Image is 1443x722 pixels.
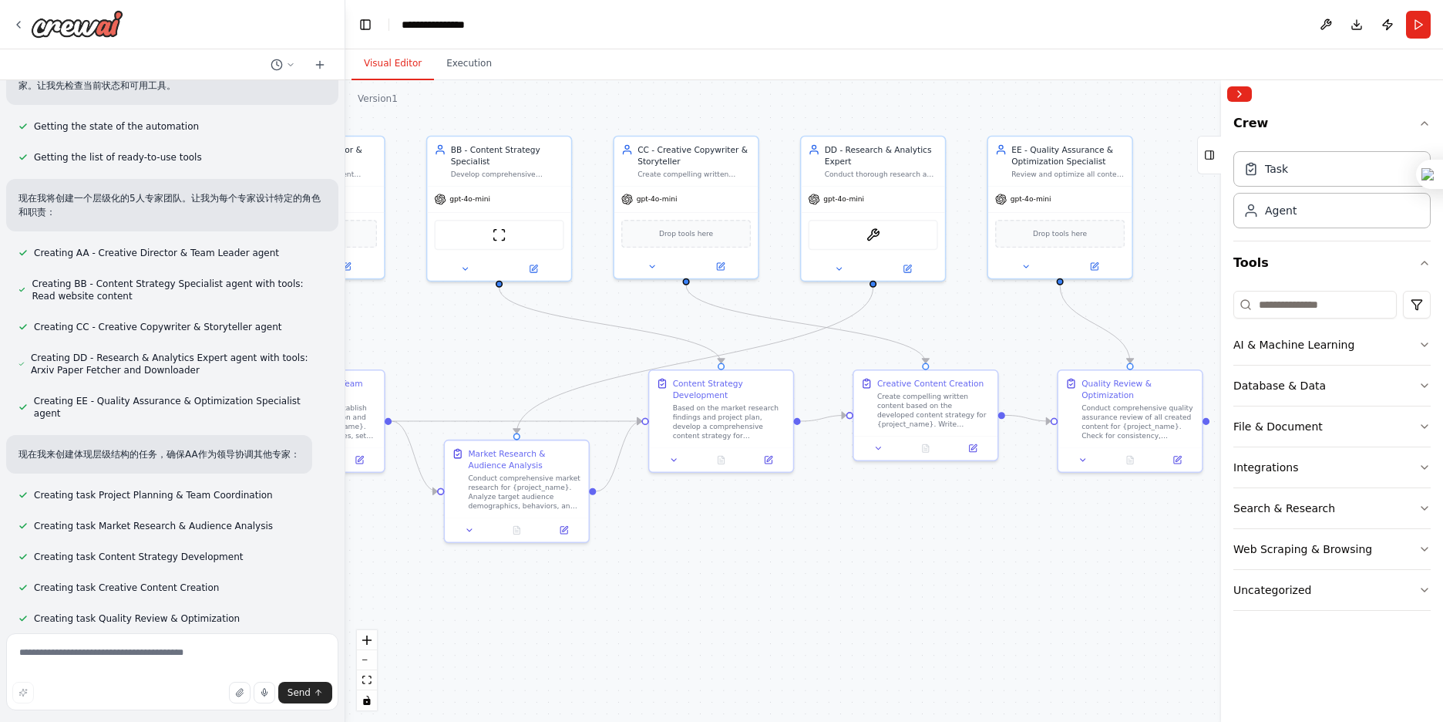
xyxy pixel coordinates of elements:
[1233,366,1431,406] button: Database & Data
[953,441,993,455] button: Open in side panel
[511,288,879,434] g: Edge from acc5cb19-8298-40d2-8f64-b3a110a7e889 to a33f6cfd-3eae-45d6-8645-ced13d02937f
[1233,582,1311,598] div: Uncategorized
[12,682,34,703] button: Improve this prompt
[351,48,434,80] button: Visual Editor
[1233,241,1431,285] button: Tools
[34,321,281,333] span: Creating CC - Creative Copywriter & Storyteller agent
[1227,86,1252,102] button: Collapse right sidebar
[402,17,483,32] nav: breadcrumb
[1005,410,1051,427] g: Edge from 9f12daa0-474e-4b75-84a1-acaa5a8d842f to 65696a64-e87d-4e7d-b7f7-20a7377cee4e
[355,14,376,35] button: Hide left sidebar
[696,453,745,467] button: No output available
[1233,447,1431,488] button: Integrations
[1233,285,1431,623] div: Tools
[34,151,202,164] span: Getting the list of ready-to-use tools
[18,191,326,219] p: 现在我将创建一个层级化的5人专家团队。让我为每个专家设计特定的角色和职责：
[659,228,713,240] span: Drop tools here
[1081,378,1195,401] div: Quality Review & Optimization
[229,682,251,703] button: Upload files
[613,136,758,279] div: CC - Creative Copywriter & StorytellerCreate compelling written content for {project_name}, devel...
[637,194,678,204] span: gpt-4o-mini
[34,247,279,259] span: Creating AA - Creative Director & Team Leader agent
[596,415,641,497] g: Edge from a33f6cfd-3eae-45d6-8645-ced13d02937f to 9386888d-b6d6-4864-8c30-64d4827fb948
[1233,325,1431,365] button: AI & Machine Learning
[451,143,564,167] div: BB - Content Strategy Specialist
[239,369,385,473] div: Project Planning & Team CoordinationAs the team leader, establish the overall project vision and ...
[543,523,584,537] button: Open in side panel
[1265,203,1297,218] div: Agent
[1105,453,1155,467] button: No output available
[1233,407,1431,447] button: File & Document
[31,352,326,376] span: Creating DD - Research & Analytics Expert agent with tools: Arxiv Paper Fetcher and Downloader
[823,194,864,204] span: gpt-4o-mini
[1011,143,1125,167] div: EE - Quality Assurance & Optimization Specialist
[1061,259,1128,273] button: Open in side panel
[1157,453,1197,467] button: Open in side panel
[392,415,641,427] g: Edge from 39d1cb4f-b1a6-4370-8314-b8e6e8947e0d to 9386888d-b6d6-4864-8c30-64d4827fb948
[1233,378,1326,393] div: Database & Data
[264,403,377,441] div: As the team leader, establish the overall project vision and strategy for {project_name}. Define ...
[681,285,932,363] g: Edge from b890a916-376b-4a21-b5c3-52bb51caccad to 9f12daa0-474e-4b75-84a1-acaa5a8d842f
[308,56,332,74] button: Start a new chat
[801,410,846,427] g: Edge from 9386888d-b6d6-4864-8c30-64d4827fb948 to 9f12daa0-474e-4b75-84a1-acaa5a8d842f
[339,453,379,467] button: Open in side panel
[1265,161,1288,177] div: Task
[34,612,240,625] span: Creating task Quality Review & Optimization
[392,415,437,497] g: Edge from 39d1cb4f-b1a6-4370-8314-b8e6e8947e0d to a33f6cfd-3eae-45d6-8645-ced13d02937f
[688,259,754,273] button: Open in side panel
[1233,460,1298,475] div: Integrations
[825,143,938,167] div: DD - Research & Analytics Expert
[34,520,273,532] span: Creating task Market Research & Audience Analysis
[1233,108,1431,145] button: Crew
[34,395,326,420] span: Creating EE - Quality Assurance & Optimization Specialist agent
[853,369,998,461] div: Creative Content CreationCreate compelling written content based on the developed content strateg...
[987,136,1132,279] div: EE - Quality Assurance & Optimization SpecialistReview and optimize all content deliverables for ...
[1233,337,1354,353] div: AI & Machine Learning
[492,523,541,537] button: No output available
[1054,285,1136,363] g: Edge from 7b83564b-71b7-4061-89c4-d76a131b5ad8 to 65696a64-e87d-4e7d-b7f7-20a7377cee4e
[31,10,123,38] img: Logo
[357,690,377,710] button: toggle interactivity
[434,48,504,80] button: Execution
[1233,488,1431,528] button: Search & Research
[1011,170,1125,179] div: Review and optimize all content deliverables for {project_name}, ensure quality standards and bra...
[825,170,938,179] div: Conduct thorough research and analysis for {project_name}, gather and analyze data from various s...
[800,136,946,282] div: DD - Research & Analytics ExpertConduct thorough research and analysis for {project_name}, gather...
[1233,501,1335,516] div: Search & Research
[877,392,991,430] div: Create compelling written content based on the developed content strategy for {project_name}. Wri...
[493,288,727,363] g: Edge from 52496624-d65a-4679-ba60-a6fc5c9eb0f7 to 9386888d-b6d6-4864-8c30-64d4827fb948
[1057,369,1202,473] div: Quality Review & OptimizationConduct comprehensive quality assurance review of all created conten...
[468,474,581,511] div: Conduct comprehensive market research for {project_name}. Analyze target audience demographics, b...
[264,170,377,179] div: Lead the creative content creation team by coordinating all team members, setting creative vision...
[449,194,490,204] span: gpt-4o-mini
[648,369,794,473] div: Content Strategy DevelopmentBased on the market research findings and project plan, develop a com...
[901,441,950,455] button: No output available
[357,650,377,670] button: zoom out
[866,228,880,242] img: ArxivPaperTool
[264,56,301,74] button: Switch to previous chat
[426,136,572,282] div: BB - Content Strategy SpecialistDevelop comprehensive content strategies for {project_name}, cond...
[1233,419,1323,434] div: File & Document
[357,670,377,690] button: fit view
[239,136,385,279] div: AA - Creative Director & Team LeaderLead the creative content creation team by coordinating all t...
[34,551,244,563] span: Creating task Content Strategy Development
[1233,145,1431,241] div: Crew
[18,447,300,461] p: 现在我来创建体现层级结构的任务，确保AA作为领导协调其他专家：
[637,143,751,167] div: CC - Creative Copywriter & Storyteller
[874,261,940,275] button: Open in side panel
[32,278,326,302] span: Creating BB - Content Strategy Specialist agent with tools: Read website content
[34,582,219,594] span: Creating task Creative Content Creation
[1081,403,1195,441] div: Conduct comprehensive quality assurance review of all created content for {project_name}. Check f...
[877,378,984,390] div: Creative Content Creation
[451,170,564,179] div: Develop comprehensive content strategies for {project_name}, conduct market research and audience...
[1215,80,1227,722] button: Toggle Sidebar
[1233,541,1372,557] div: Web Scraping & Browsing
[254,682,275,703] button: Click to speak your automation idea
[1233,570,1431,610] button: Uncategorized
[314,259,380,273] button: Open in side panel
[468,447,581,471] div: Market Research & Audience Analysis
[500,261,567,275] button: Open in side panel
[278,682,332,703] button: Send
[1233,529,1431,569] button: Web Scraping & Browsing
[1033,228,1087,240] span: Drop tools here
